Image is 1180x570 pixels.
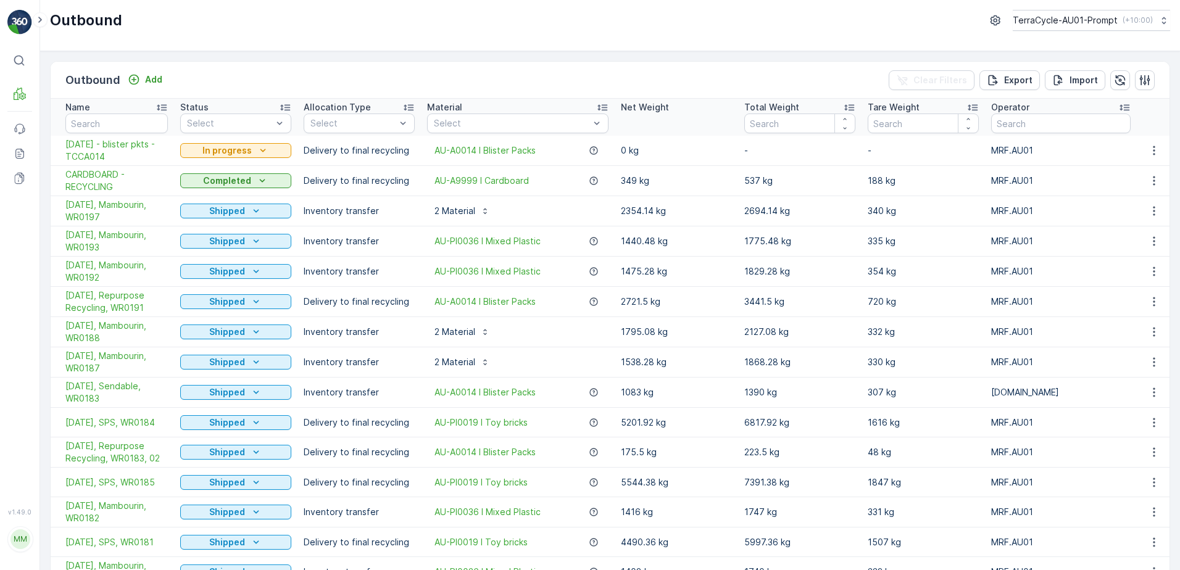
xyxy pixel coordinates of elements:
p: TerraCycle-AU01-Prompt [1013,14,1118,27]
td: MRF.AU01 [985,468,1137,497]
p: 354 kg [868,265,979,278]
div: MM [10,529,30,549]
td: Delivery to final recycling [297,166,421,196]
a: 18/07/2025, Mambourin, WR0188 [65,320,168,344]
button: TerraCycle-AU01-Prompt(+10:00) [1013,10,1170,31]
p: 0 kg [621,144,732,157]
p: 7391.38 kg [744,476,855,489]
span: [DATE], Mambourin, WR0182 [65,500,168,524]
p: Operator [991,101,1029,114]
p: 2354.14 kg [621,205,732,217]
p: 1390 kg [744,386,855,399]
p: 332 kg [868,326,979,338]
p: 1083 kg [621,386,732,399]
p: Completed [203,175,251,187]
td: Inventory transfer [297,497,421,527]
p: Shipped [209,536,245,548]
p: Net Weight [621,101,669,114]
span: v 1.49.0 [7,508,32,516]
a: AU-A0014 I Blister Packs [434,295,536,308]
span: [DATE] - blister pkts - TCCA014 [65,138,168,163]
input: Search [991,114,1131,133]
td: MRF.AU01 [985,136,1137,166]
a: 07/08/2025, Mambourin, WR0192 [65,259,168,284]
a: AU-PI0019 I Toy bricks [434,536,528,548]
p: Shipped [209,446,245,458]
a: 02/07/2025, SPS, WR0181 [65,536,168,548]
a: 10/07/2025, SPS, WR0184 [65,416,168,429]
p: - [744,144,855,157]
a: CARDBOARD - RECYCLING [65,168,168,193]
p: 4490.36 kg [621,536,732,548]
td: MRF.AU01 [985,347,1137,378]
p: 1795.08 kg [621,326,732,338]
a: 07/07/2025, Mambourin, WR0182 [65,500,168,524]
p: - [868,144,979,157]
p: 3441.5 kg [744,295,855,308]
button: Shipped [180,385,291,400]
p: Material [427,101,462,114]
p: 2 Material [434,326,475,338]
td: Delivery to final recycling [297,437,421,468]
button: Shipped [180,294,291,309]
a: 08/07/2025, Sendable, WR0183 [65,380,168,405]
p: 5201.92 kg [621,416,732,429]
p: 537 kg [744,175,855,187]
p: Name [65,101,90,114]
p: 48 kg [868,446,979,458]
button: MM [7,518,32,560]
td: Inventory transfer [297,378,421,408]
td: Inventory transfer [297,226,421,257]
button: Shipped [180,535,291,550]
td: Delivery to final recycling [297,287,421,317]
p: Shipped [209,386,245,399]
p: 1538.28 kg [621,356,732,368]
td: Inventory transfer [297,257,421,287]
td: Delivery to final recycling [297,527,421,557]
td: MRF.AU01 [985,317,1137,347]
p: 349 kg [621,175,732,187]
span: AU-A0014 I Blister Packs [434,386,536,399]
p: Outbound [50,10,122,30]
p: 1847 kg [868,476,979,489]
p: Add [145,73,162,86]
span: AU-PI0019 I Toy bricks [434,476,528,489]
p: Total Weight [744,101,799,114]
p: ( +10:00 ) [1123,15,1153,25]
p: 331 kg [868,506,979,518]
p: 223.5 kg [744,446,855,458]
td: [DOMAIN_NAME] [985,378,1137,408]
p: Shipped [209,476,245,489]
p: 175.5 kg [621,446,732,458]
p: Shipped [209,326,245,338]
span: AU-PI0036 I Mixed Plastic [434,265,541,278]
p: Import [1070,74,1098,86]
a: AU-A9999 I Cardboard [434,175,529,187]
p: Shipped [209,205,245,217]
p: 1475.28 kg [621,265,732,278]
p: Allocation Type [304,101,371,114]
a: AU-A0014 I Blister Packs [434,446,536,458]
p: 1868.28 kg [744,356,855,368]
span: AU-PI0019 I Toy bricks [434,416,528,429]
p: In progress [202,144,252,157]
a: 14/08/2025, Mambourin, WR0193 [65,229,168,254]
button: Add [123,72,167,87]
span: [DATE], Sendable, WR0183 [65,380,168,405]
span: [DATE], SPS, WR0185 [65,476,168,489]
p: 307 kg [868,386,979,399]
td: MRF.AU01 [985,408,1137,437]
td: Delivery to final recycling [297,136,421,166]
button: Shipped [180,475,291,490]
p: 2694.14 kg [744,205,855,217]
input: Search [65,114,168,133]
p: 1747 kg [744,506,855,518]
td: Delivery to final recycling [297,468,421,497]
span: [DATE], SPS, WR0181 [65,536,168,548]
p: Outbound [65,72,120,89]
a: 08/07/2025, SPS, WR0185 [65,476,168,489]
button: Shipped [180,415,291,430]
a: AU-PI0036 I Mixed Plastic [434,235,541,247]
button: Export [979,70,1040,90]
